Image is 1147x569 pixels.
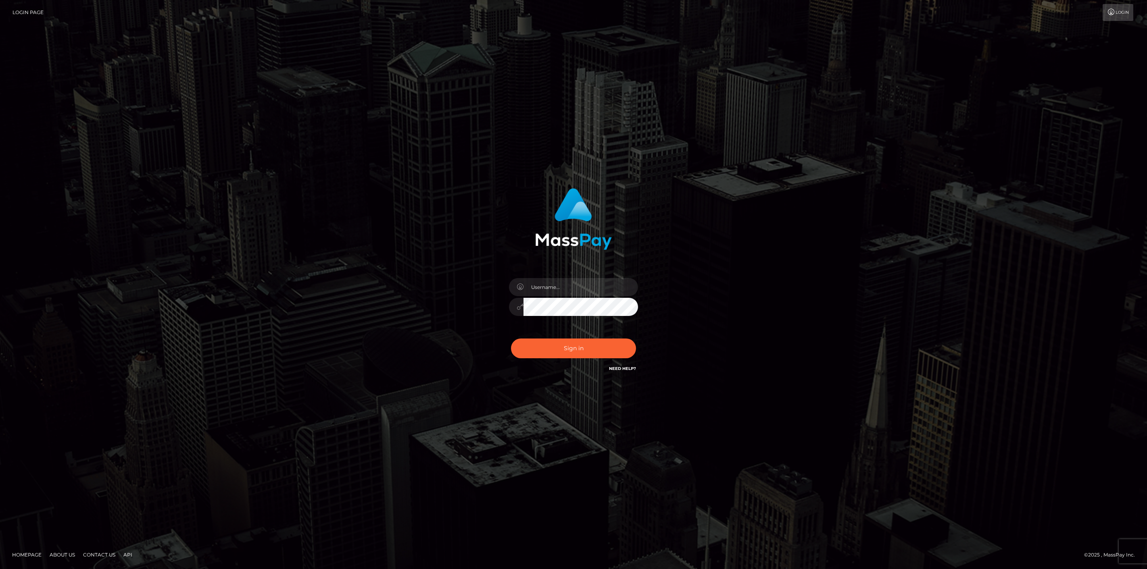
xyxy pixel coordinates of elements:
[535,188,612,250] img: MassPay Login
[9,548,45,561] a: Homepage
[46,548,78,561] a: About Us
[609,366,636,371] a: Need Help?
[1103,4,1133,21] a: Login
[13,4,44,21] a: Login Page
[80,548,119,561] a: Contact Us
[1084,550,1141,559] div: © 2025 , MassPay Inc.
[523,278,638,296] input: Username...
[120,548,136,561] a: API
[511,338,636,358] button: Sign in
